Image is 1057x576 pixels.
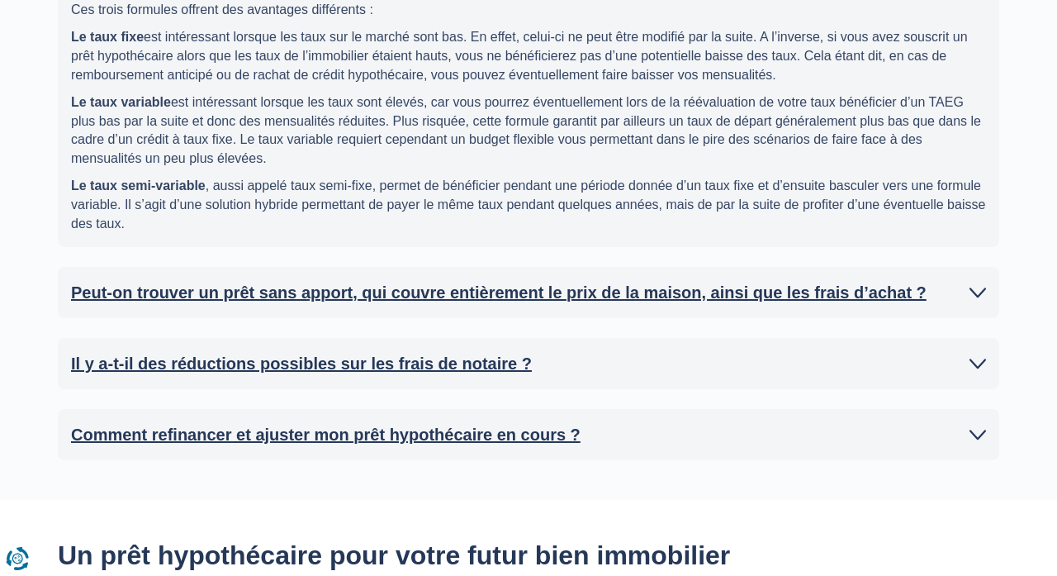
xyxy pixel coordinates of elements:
b: Le taux semi-variable [71,179,206,193]
h2: Il y a-t-il des réductions possibles sur les frais de notaire ? [71,351,532,376]
h2: Peut-on trouver un prêt sans apport, qui couvre entièrement le prix de la maison, ainsi que les f... [71,280,927,305]
a: Comment refinancer et ajuster mon prêt hypothécaire en cours ? [71,422,986,447]
p: , aussi appelé taux semi-fixe, permet de bénéficier pendant une période donnée d’un taux fixe et ... [71,177,986,234]
b: Le taux variable [71,95,171,109]
p: est intéressant lorsque les taux sur le marché sont bas. En effet, celui-ci ne peut être modifié ... [71,28,986,85]
h2: Un prêt hypothécaire pour votre futur bien immobilier [58,540,999,571]
p: est intéressant lorsque les taux sont élevés, car vous pourrez éventuellement lors de la réévalua... [71,93,986,169]
b: Le taux fixe [71,30,144,44]
h2: Comment refinancer et ajuster mon prêt hypothécaire en cours ? [71,422,581,447]
a: Il y a-t-il des réductions possibles sur les frais de notaire ? [71,351,986,376]
p: Ces trois formules offrent des avantages différents : [71,1,986,20]
a: Peut-on trouver un prêt sans apport, qui couvre entièrement le prix de la maison, ainsi que les f... [71,280,986,305]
